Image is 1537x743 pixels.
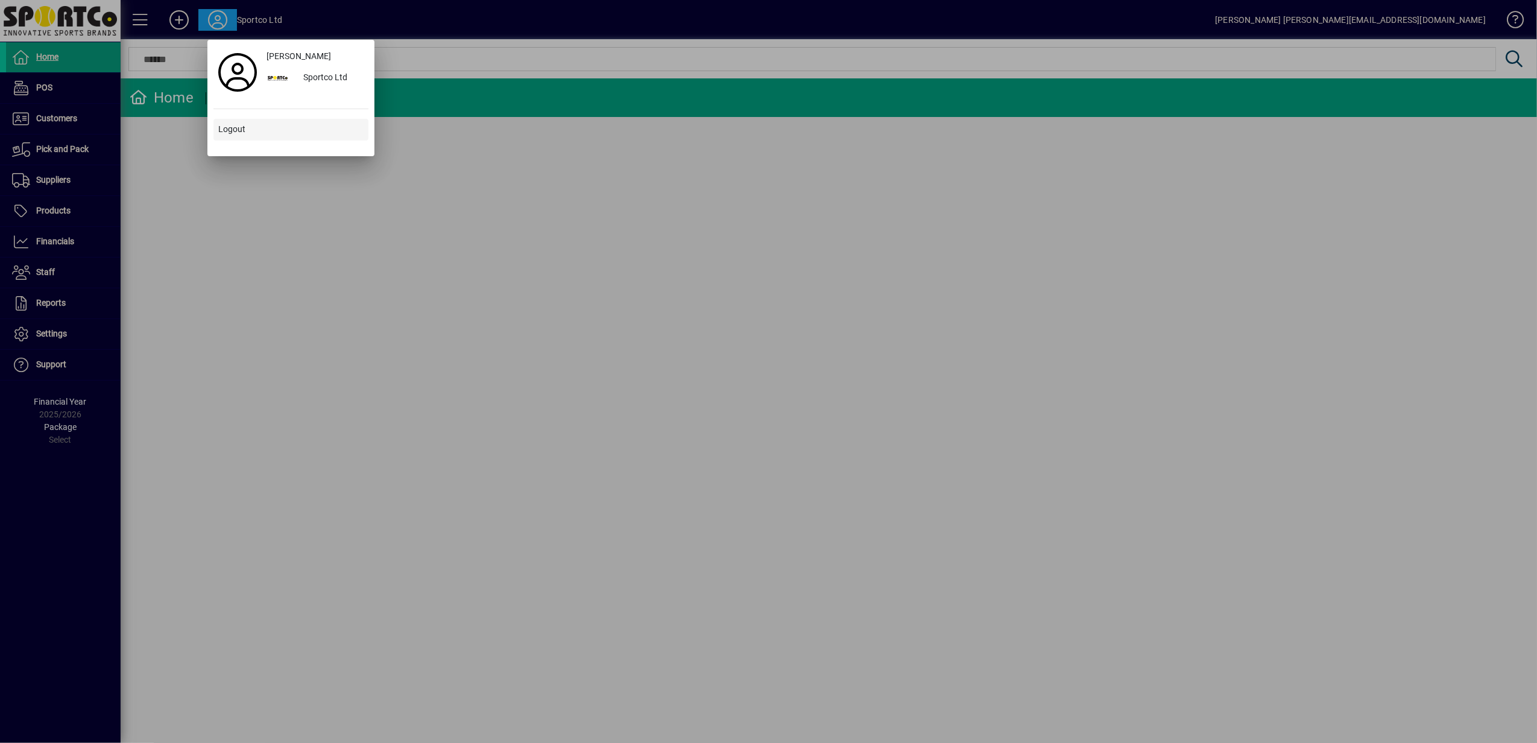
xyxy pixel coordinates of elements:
a: [PERSON_NAME] [262,46,368,68]
span: [PERSON_NAME] [267,50,331,63]
button: Logout [213,119,368,141]
a: Profile [213,62,262,83]
button: Sportco Ltd [262,68,368,89]
div: Sportco Ltd [294,68,368,89]
span: Logout [218,123,245,136]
